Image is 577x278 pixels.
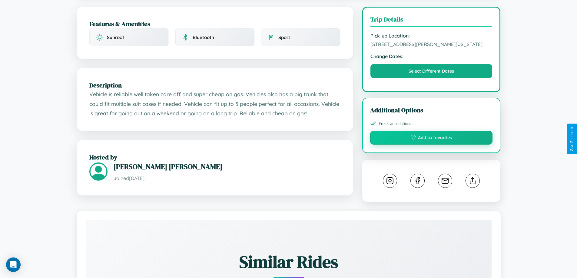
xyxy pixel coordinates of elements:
span: Free Cancellations [379,121,411,126]
span: [STREET_ADDRESS][PERSON_NAME][US_STATE] [370,41,492,47]
span: Sunroof [107,34,124,40]
strong: Change Dates: [370,53,492,59]
strong: Pick-up Location: [370,33,492,39]
h3: Additional Options [370,106,493,114]
h2: Hosted by [89,153,340,162]
span: Bluetooth [193,34,214,40]
div: Give Feedback [570,127,574,151]
h2: Similar Rides [107,250,470,273]
span: Sport [278,34,290,40]
h2: Description [89,81,340,90]
p: Joined [DATE] [114,174,340,183]
div: Open Intercom Messenger [6,257,21,272]
p: Vehicle is reliable well taken care off and super cheap on gas. Vehicles also has a big trunk tha... [89,90,340,118]
h2: Features & Amenities [89,19,340,28]
button: Select Different Dates [370,64,492,78]
button: Add to favorites [370,131,493,145]
h3: Trip Details [370,15,492,27]
h3: [PERSON_NAME] [PERSON_NAME] [114,162,340,172]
